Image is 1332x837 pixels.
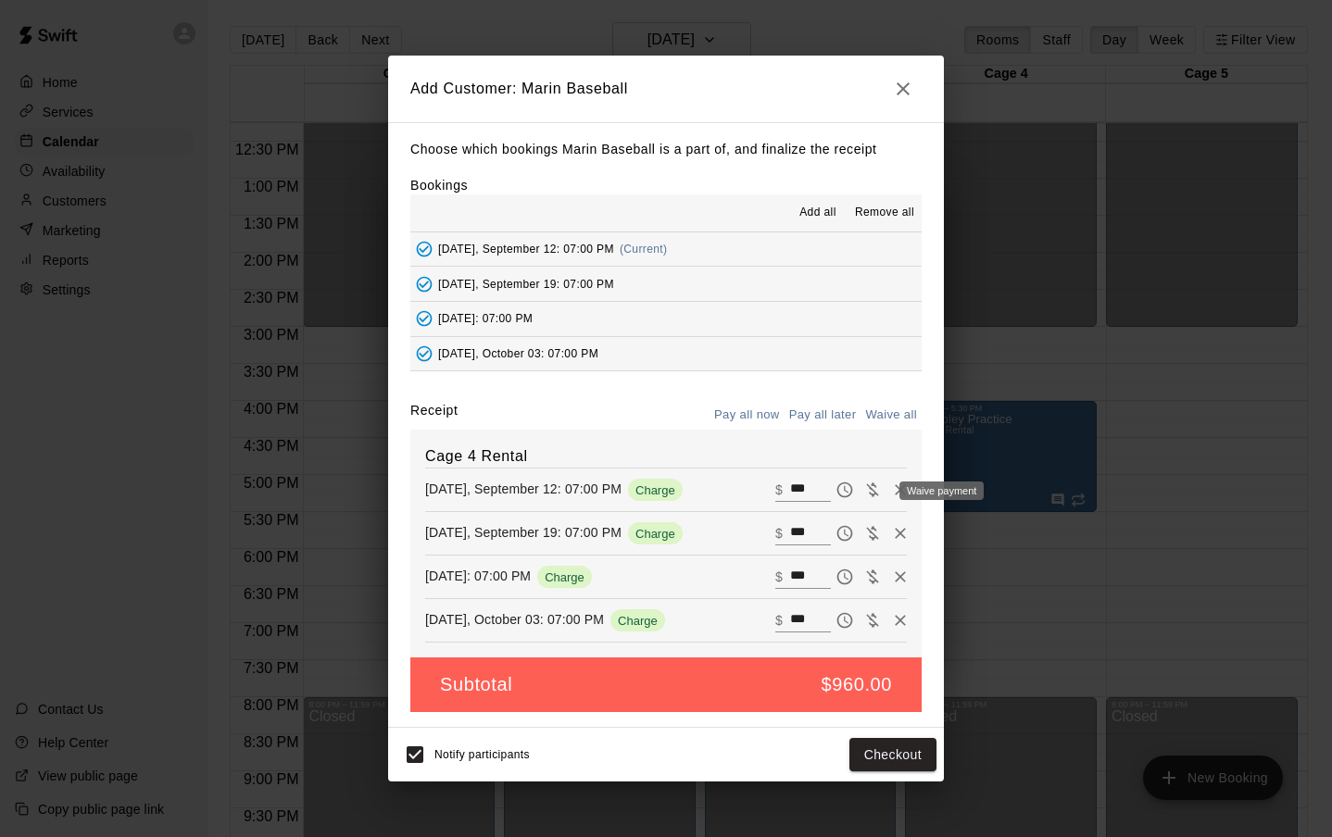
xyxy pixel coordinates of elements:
span: Pay later [831,481,859,496]
span: Waive payment [859,481,886,496]
span: Remove all [855,204,914,222]
span: [DATE]: 07:00 PM [438,312,533,325]
h6: Cage 4 Rental [425,444,907,468]
p: [DATE], October 03: 07:00 PM [425,610,604,629]
button: Pay all now [710,401,785,430]
p: $ [775,481,783,499]
span: Waive payment [859,611,886,627]
h5: $960.00 [822,672,893,697]
h2: Add Customer: Marin Baseball [388,56,944,122]
span: Notify participants [434,748,530,761]
p: [DATE], September 19: 07:00 PM [425,523,622,542]
span: Charge [610,614,665,628]
button: Remove all [848,198,922,228]
button: Added - Collect Payment[DATE], October 03: 07:00 PM [410,337,922,371]
span: Pay later [831,611,859,627]
span: (Current) [620,243,668,256]
span: Add all [799,204,836,222]
p: $ [775,568,783,586]
p: Choose which bookings Marin Baseball is a part of, and finalize the receipt [410,138,922,161]
span: [DATE], September 12: 07:00 PM [438,243,614,256]
button: Checkout [849,738,936,772]
button: Pay all later [785,401,861,430]
div: Waive payment [899,481,984,500]
button: Remove [886,606,914,634]
button: Added - Collect Payment [410,340,438,368]
button: Added - Collect Payment[DATE], September 12: 07:00 PM(Current) [410,232,922,267]
p: [DATE], September 12: 07:00 PM [425,480,622,498]
span: Pay later [831,568,859,583]
span: Charge [537,570,592,584]
button: Add all [788,198,848,228]
button: Added - Collect Payment[DATE]: 07:00 PM [410,302,922,336]
span: Charge [628,527,683,541]
button: Remove [886,476,914,504]
span: Charge [628,483,683,497]
span: Waive payment [859,568,886,583]
span: [DATE], September 19: 07:00 PM [438,277,614,290]
p: [DATE]: 07:00 PM [425,567,531,585]
button: Added - Collect Payment [410,305,438,332]
button: Added - Collect Payment [410,270,438,298]
label: Receipt [410,401,458,430]
span: Pay later [831,524,859,540]
h5: Subtotal [440,672,512,697]
p: $ [775,524,783,543]
span: [DATE], October 03: 07:00 PM [438,347,598,360]
button: Added - Collect Payment [410,235,438,263]
button: Remove [886,519,914,547]
span: Waive payment [859,524,886,540]
button: Added - Collect Payment[DATE], September 19: 07:00 PM [410,267,922,301]
p: $ [775,611,783,630]
button: Waive all [861,401,922,430]
label: Bookings [410,178,468,193]
button: Remove [886,563,914,591]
